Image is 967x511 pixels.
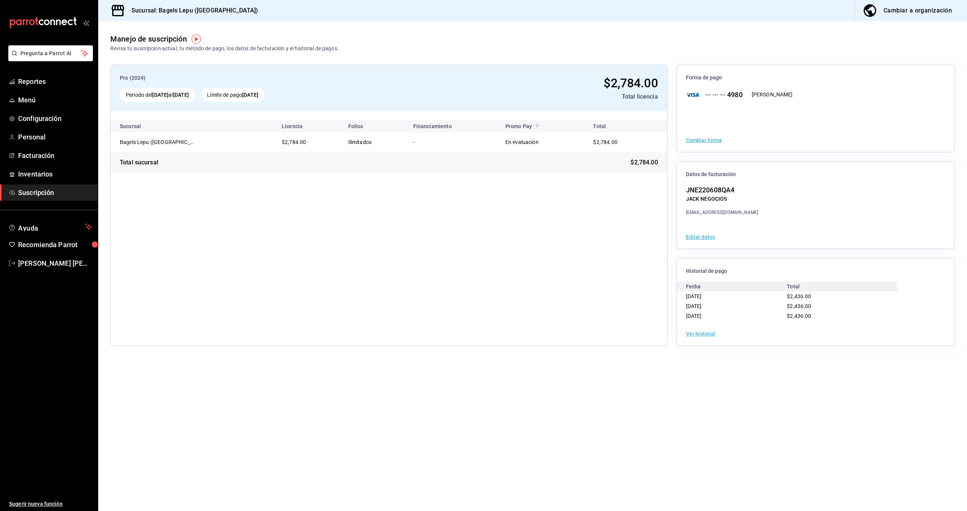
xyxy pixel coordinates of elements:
th: Total [584,120,667,132]
div: [DATE] [686,301,787,311]
div: Fecha [686,282,787,291]
span: Ayuda [18,222,82,231]
img: Tooltip marker [192,34,201,44]
span: Recomienda Parrot [18,240,92,250]
div: Sucursal [120,123,161,129]
div: Pro (2024) [120,74,431,82]
div: [PERSON_NAME] [752,91,793,99]
span: Pregunta a Parrot AI [20,50,81,57]
span: Facturación [18,150,92,161]
button: Ver historial [686,331,715,336]
div: JNE220608QA4 [686,185,758,195]
div: ··· ··· ··· 4980 [699,90,743,100]
div: Revisa tu suscripción actual, tu método de pago, los datos de facturación y el historial de pagos. [110,45,339,53]
span: Forma de pago [686,74,945,81]
button: open_drawer_menu [83,20,89,26]
strong: [DATE] [152,92,168,98]
span: $2,436.00 [787,303,811,309]
svg: Recibe un descuento en el costo de tu membresía al cubrir 80% de tus transacciones realizadas con... [534,123,540,129]
div: Total sucursal [120,158,158,167]
div: Bagels Lepu ([GEOGRAPHIC_DATA]) [120,138,195,146]
div: [DATE] [686,291,787,301]
span: Personal [18,132,92,142]
td: En evaluación [499,132,584,152]
span: Menú [18,95,92,105]
td: - [407,132,499,152]
h3: Sucursal: Bagels Lepu ([GEOGRAPHIC_DATA]) [125,6,258,15]
div: Límite de pago [201,88,264,102]
div: Total licencia [437,92,658,101]
strong: [DATE] [242,92,258,98]
button: Editar datos [686,234,715,240]
span: Suscripción [18,187,92,198]
span: Reportes [18,76,92,87]
span: [PERSON_NAME] [PERSON_NAME] [18,258,92,268]
a: Pregunta a Parrot AI [5,55,93,63]
td: Ilimitados [342,132,407,152]
span: $2,784.00 [593,139,617,145]
span: Configuración [18,113,92,124]
div: [EMAIL_ADDRESS][DOMAIN_NAME] [686,209,758,216]
span: $2,436.00 [787,293,811,299]
strong: [DATE] [173,92,189,98]
span: Sugerir nueva función [9,500,92,508]
button: Cambiar forma [686,138,722,143]
div: [DATE] [686,311,787,321]
div: Bagels Lepu (Roma) [120,138,195,146]
span: Inventarios [18,169,92,179]
div: JACK NEGOCIOS [686,195,758,203]
div: Periodo del al [120,88,195,102]
span: $2,436.00 [787,313,811,319]
button: Pregunta a Parrot AI [8,45,93,61]
th: Folios [342,120,407,132]
div: Manejo de suscripción [110,33,187,45]
th: Financiamiento [407,120,499,132]
span: Datos de facturación [686,171,945,178]
div: Promo Pay [505,123,578,129]
span: $2,784.00 [630,158,658,167]
span: $2,784.00 [604,76,658,90]
th: Licencia [276,120,342,132]
div: Total [787,282,888,291]
div: Cambiar a organización [884,5,952,16]
span: $2,784.00 [282,139,306,145]
span: Historial de pago [686,268,945,275]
